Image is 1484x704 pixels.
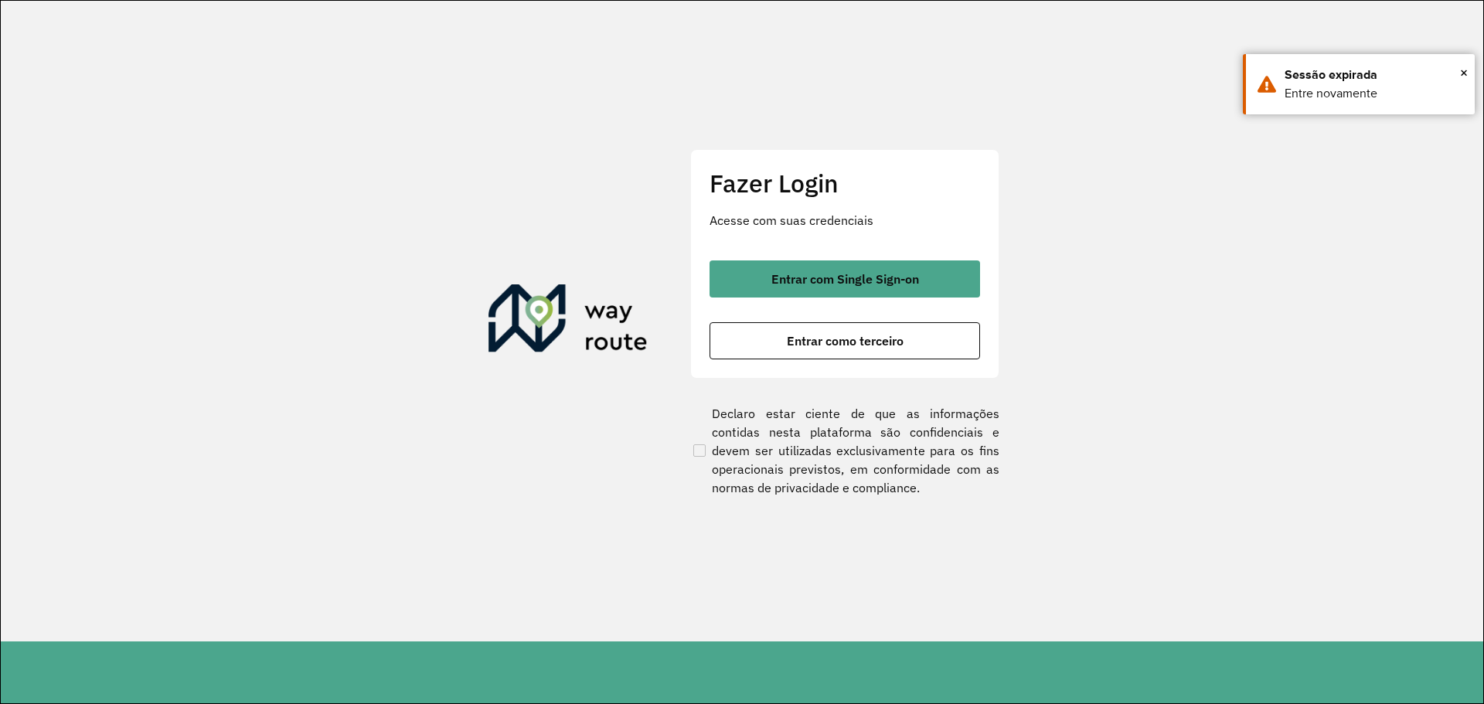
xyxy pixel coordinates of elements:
img: Roteirizador AmbevTech [488,284,648,359]
p: Acesse com suas credenciais [710,211,980,230]
button: button [710,260,980,298]
div: Sessão expirada [1285,66,1463,84]
label: Declaro estar ciente de que as informações contidas nesta plataforma são confidenciais e devem se... [690,404,999,497]
span: Entrar com Single Sign-on [771,273,919,285]
span: Entrar como terceiro [787,335,904,347]
div: Entre novamente [1285,84,1463,103]
span: × [1460,61,1468,84]
h2: Fazer Login [710,168,980,198]
button: button [710,322,980,359]
button: Close [1460,61,1468,84]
